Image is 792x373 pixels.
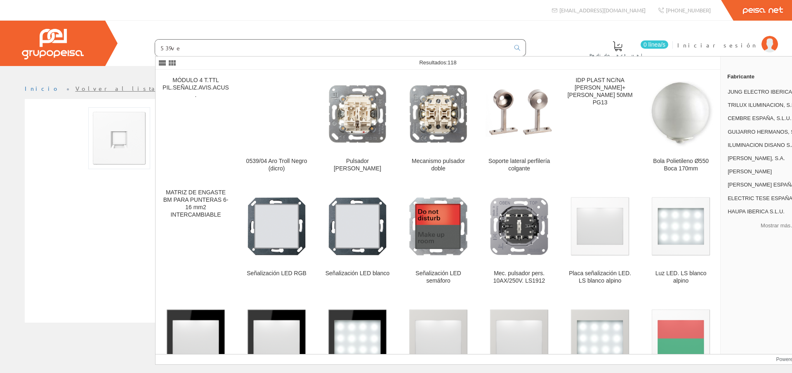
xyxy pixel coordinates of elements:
[405,193,472,260] img: Señalización LED semáforo
[641,40,668,49] span: 0 línea/s
[486,158,553,172] div: Soporte lateral perfilería colgante
[324,80,391,147] img: Pulsador Persiana Jung
[243,158,310,172] div: 0539/04 Aro Troll Negro (dicro)
[236,70,317,182] a: 0539/04 Aro Troll Negro (dicro) 0539/04 Aro Troll Negro (dicro)
[243,193,310,260] img: Señalización LED RGB
[317,182,398,294] a: Señalización LED blanco Señalización LED blanco
[324,193,391,260] img: Señalización LED blanco
[647,305,714,372] img: Placa LED semáforo. LS blanco alpino
[25,85,60,92] a: Inicio
[405,305,472,372] img: Placa señalización LED. LS gris claro
[156,70,236,182] a: MÓDULO 4 T.TTL PIL.SEÑALIZ.AVIS.ACUS.
[560,182,640,294] a: Placa señalización LED. LS blanco alpino Placa señalización LED. LS blanco alpino
[398,182,478,294] a: Señalización LED semáforo Señalización LED semáforo
[405,158,472,172] div: Mecanismo pulsador doble
[405,80,472,147] img: Mecanismo pulsador doble
[162,189,229,219] div: MATRIZ DE ENGASTE BM PARA PUNTERAS 6-16 mm2 INTERCAMBIABLE
[677,41,757,49] span: Iniciar sesión
[666,7,711,14] span: [PHONE_NUMBER]
[419,59,456,66] span: Resultados:
[155,40,509,56] input: Buscar ...
[156,182,236,294] a: MATRIZ DE ENGASTE BM PARA PUNTERAS 6-16 mm2 INTERCAMBIABLE
[559,7,646,14] span: [EMAIL_ADDRESS][DOMAIN_NAME]
[647,81,714,147] img: Bola Polietileno Ø550 Boca 170mm
[324,305,391,372] img: Luz LED. LS negro
[486,80,553,147] img: Soporte lateral perfilería colgante
[486,193,553,260] img: Mec. pulsador pers. 10AX/250V. LS1912
[22,29,84,59] img: Grupo Peisa
[677,34,778,42] a: Iniciar sesión
[317,70,398,182] a: Pulsador Persiana Jung Pulsador [PERSON_NAME]
[647,270,714,285] div: Luz LED. LS blanco alpino
[589,51,646,59] span: Pedido actual
[566,77,634,106] div: IDP PLAST NC/NA [PERSON_NAME]+[PERSON_NAME] 50MM PG13
[566,305,634,372] img: Luz LED. LS gris claro
[647,158,714,172] div: Bola Polietileno Ø550 Boca 170mm
[88,107,150,169] img: Foto artículo Placa Mod. Jack-Rad. 1 toma LS Blanco Alpino Jung (150x150)
[75,85,238,92] a: Volver al listado de productos
[162,77,229,99] div: MÓDULO 4 T.TTL PIL.SEÑALIZ.AVIS.ACUS.
[162,305,229,372] img: Placa señalización LED. LS negro
[566,193,634,260] img: Placa señalización LED. LS blanco alpino
[560,70,640,182] a: IDP PLAST NC/NA [PERSON_NAME]+[PERSON_NAME] 50MM PG13
[243,270,310,277] div: Señalización LED RGB
[486,305,553,372] img: Placa señalización LED. LS gris claro
[486,270,553,285] div: Mec. pulsador pers. 10AX/250V. LS1912
[398,70,478,182] a: Mecanismo pulsador doble Mecanismo pulsador doble
[243,305,310,372] img: Placa señalización LED. LS negro
[405,270,472,285] div: Señalización LED semáforo
[236,182,317,294] a: Señalización LED RGB Señalización LED RGB
[566,270,634,285] div: Placa señalización LED. LS blanco alpino
[479,182,559,294] a: Mec. pulsador pers. 10AX/250V. LS1912 Mec. pulsador pers. 10AX/250V. LS1912
[479,70,559,182] a: Soporte lateral perfilería colgante Soporte lateral perfilería colgante
[448,59,457,66] span: 118
[641,182,721,294] a: Luz LED. LS blanco alpino Luz LED. LS blanco alpino
[324,158,391,172] div: Pulsador [PERSON_NAME]
[324,270,391,277] div: Señalización LED blanco
[647,193,714,260] img: Luz LED. LS blanco alpino
[641,70,721,182] a: Bola Polietileno Ø550 Boca 170mm Bola Polietileno Ø550 Boca 170mm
